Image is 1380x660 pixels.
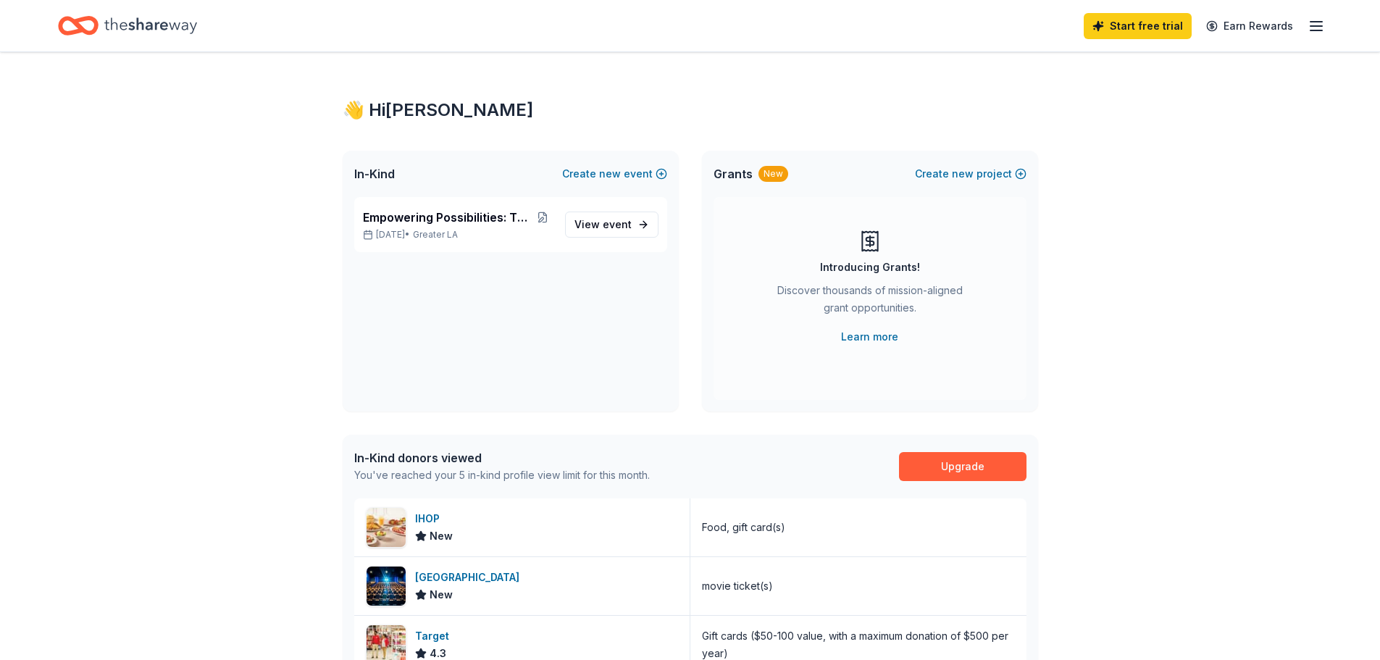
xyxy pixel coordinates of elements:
[415,569,525,586] div: [GEOGRAPHIC_DATA]
[820,259,920,276] div: Introducing Grants!
[413,229,458,241] span: Greater LA
[430,527,453,545] span: New
[702,519,785,536] div: Food, gift card(s)
[714,165,753,183] span: Grants
[354,165,395,183] span: In-Kind
[758,166,788,182] div: New
[343,99,1038,122] div: 👋 Hi [PERSON_NAME]
[574,216,632,233] span: View
[1084,13,1192,39] a: Start free trial
[952,165,974,183] span: new
[841,328,898,346] a: Learn more
[363,209,533,226] span: Empowering Possibilities: The Impact Fund
[603,218,632,230] span: event
[565,212,658,238] a: View event
[367,508,406,547] img: Image for IHOP
[771,282,969,322] div: Discover thousands of mission-aligned grant opportunities.
[354,467,650,484] div: You've reached your 5 in-kind profile view limit for this month.
[415,627,455,645] div: Target
[915,165,1026,183] button: Createnewproject
[599,165,621,183] span: new
[562,165,667,183] button: Createnewevent
[354,449,650,467] div: In-Kind donors viewed
[702,577,773,595] div: movie ticket(s)
[58,9,197,43] a: Home
[899,452,1026,481] a: Upgrade
[367,567,406,606] img: Image for Cinépolis
[415,510,453,527] div: IHOP
[430,586,453,603] span: New
[1197,13,1302,39] a: Earn Rewards
[363,229,553,241] p: [DATE] •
